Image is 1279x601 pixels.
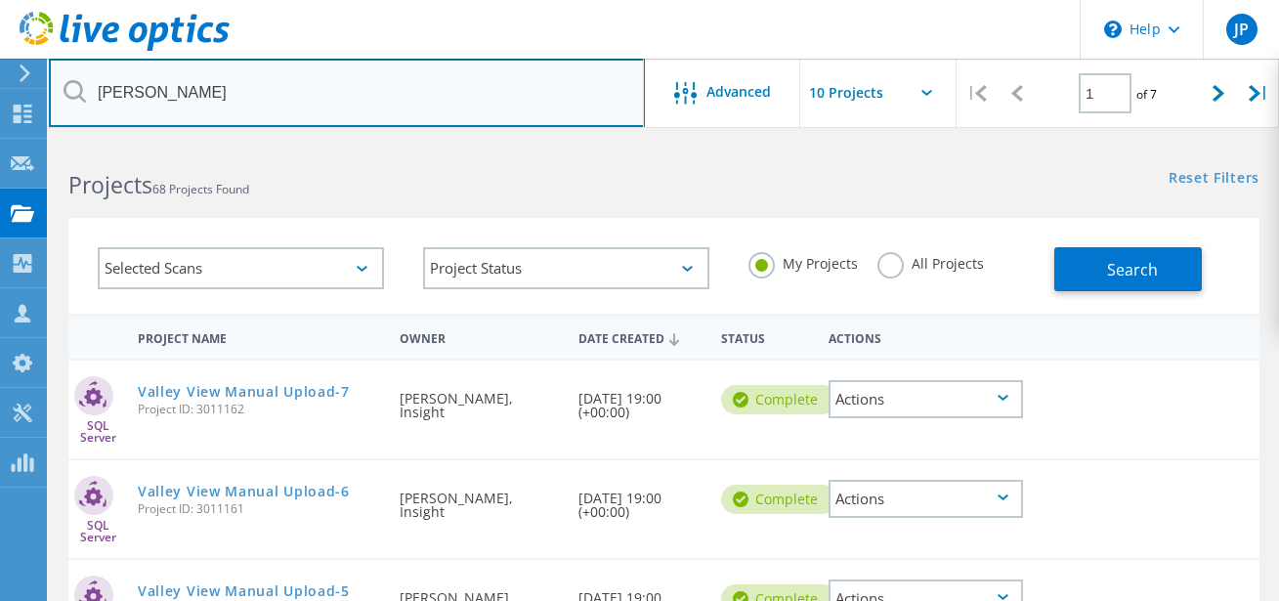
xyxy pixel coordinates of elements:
div: Complete [721,485,837,514]
span: of 7 [1136,86,1157,103]
div: Actions [829,480,1023,518]
span: 68 Projects Found [152,181,249,197]
span: Project ID: 3011162 [138,404,380,415]
div: Actions [829,380,1023,418]
label: My Projects [748,252,858,271]
span: SQL Server [68,520,128,543]
span: Search [1107,259,1158,280]
div: Project Status [423,247,709,289]
span: Project ID: 3011161 [138,503,380,515]
a: Valley View Manual Upload-7 [138,385,350,399]
button: Search [1054,247,1202,291]
a: Valley View Manual Upload-6 [138,485,350,498]
a: Valley View Manual Upload-5 [138,584,350,598]
div: [DATE] 19:00 (+00:00) [569,361,711,439]
div: Selected Scans [98,247,384,289]
div: Actions [819,319,1033,355]
label: All Projects [877,252,984,271]
svg: \n [1104,21,1122,38]
input: Search projects by name, owner, ID, company, etc [49,59,645,127]
div: [DATE] 19:00 (+00:00) [569,460,711,538]
div: [PERSON_NAME], Insight [390,460,569,538]
a: Live Optics Dashboard [20,41,230,55]
div: | [1239,59,1279,128]
div: [PERSON_NAME], Insight [390,361,569,439]
div: Complete [721,385,837,414]
div: Status [711,319,819,355]
b: Projects [68,169,152,200]
div: Owner [390,319,569,355]
a: Reset Filters [1169,171,1259,188]
span: SQL Server [68,420,128,444]
div: Project Name [128,319,390,355]
span: Advanced [706,85,771,99]
span: JP [1234,21,1249,37]
div: Date Created [569,319,711,356]
div: | [957,59,997,128]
